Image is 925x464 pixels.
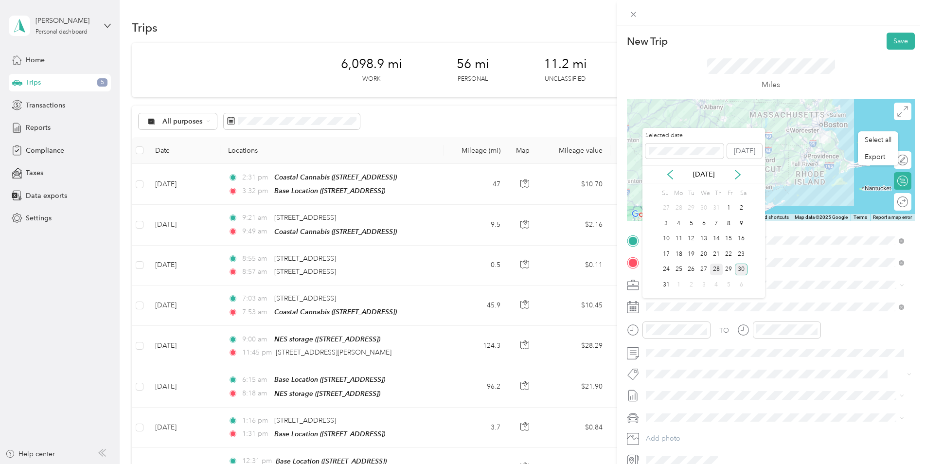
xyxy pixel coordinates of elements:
div: 26 [685,264,697,276]
label: Selected date [645,131,724,140]
img: Google [629,208,661,221]
div: Tu [686,187,695,200]
div: Th [713,187,723,200]
div: 27 [697,264,710,276]
div: Su [660,187,669,200]
div: 1 [723,202,735,214]
div: Sa [738,187,747,200]
p: New Trip [627,35,668,48]
div: 27 [660,202,673,214]
button: Add photo [642,432,915,446]
div: 4 [673,217,685,230]
div: 5 [685,217,697,230]
div: 15 [723,233,735,245]
span: Map data ©2025 Google [795,214,848,220]
div: 2 [685,279,697,291]
div: 6 [735,279,747,291]
div: 30 [735,264,747,276]
span: Select all [865,136,891,144]
div: 30 [697,202,710,214]
a: Terms (opens in new tab) [854,214,867,220]
div: 29 [723,264,735,276]
span: Export [865,153,885,161]
a: Open this area in Google Maps (opens a new window) [629,208,661,221]
div: 22 [723,248,735,260]
div: 7 [710,217,723,230]
div: 8 [723,217,735,230]
div: 11 [673,233,685,245]
div: 14 [710,233,723,245]
div: 9 [735,217,747,230]
div: Mo [673,187,683,200]
div: 21 [710,248,723,260]
div: TO [719,325,729,336]
div: We [699,187,710,200]
div: 24 [660,264,673,276]
div: 4 [710,279,723,291]
div: 28 [710,264,723,276]
p: [DATE] [683,169,724,179]
div: 13 [697,233,710,245]
div: Fr [726,187,735,200]
div: 31 [710,202,723,214]
div: 3 [697,279,710,291]
div: 10 [660,233,673,245]
div: 25 [673,264,685,276]
iframe: Everlance-gr Chat Button Frame [871,410,925,464]
div: 6 [697,217,710,230]
div: 5 [723,279,735,291]
div: 3 [660,217,673,230]
div: 28 [673,202,685,214]
p: Miles [762,79,780,91]
div: 18 [673,248,685,260]
div: 23 [735,248,747,260]
div: 29 [685,202,697,214]
div: 16 [735,233,747,245]
div: 19 [685,248,697,260]
button: Save [887,33,915,50]
button: [DATE] [727,143,762,159]
div: 2 [735,202,747,214]
div: 12 [685,233,697,245]
button: Keyboard shortcuts [747,214,789,221]
a: Report a map error [873,214,912,220]
div: 17 [660,248,673,260]
div: 1 [673,279,685,291]
div: 31 [660,279,673,291]
div: 20 [697,248,710,260]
